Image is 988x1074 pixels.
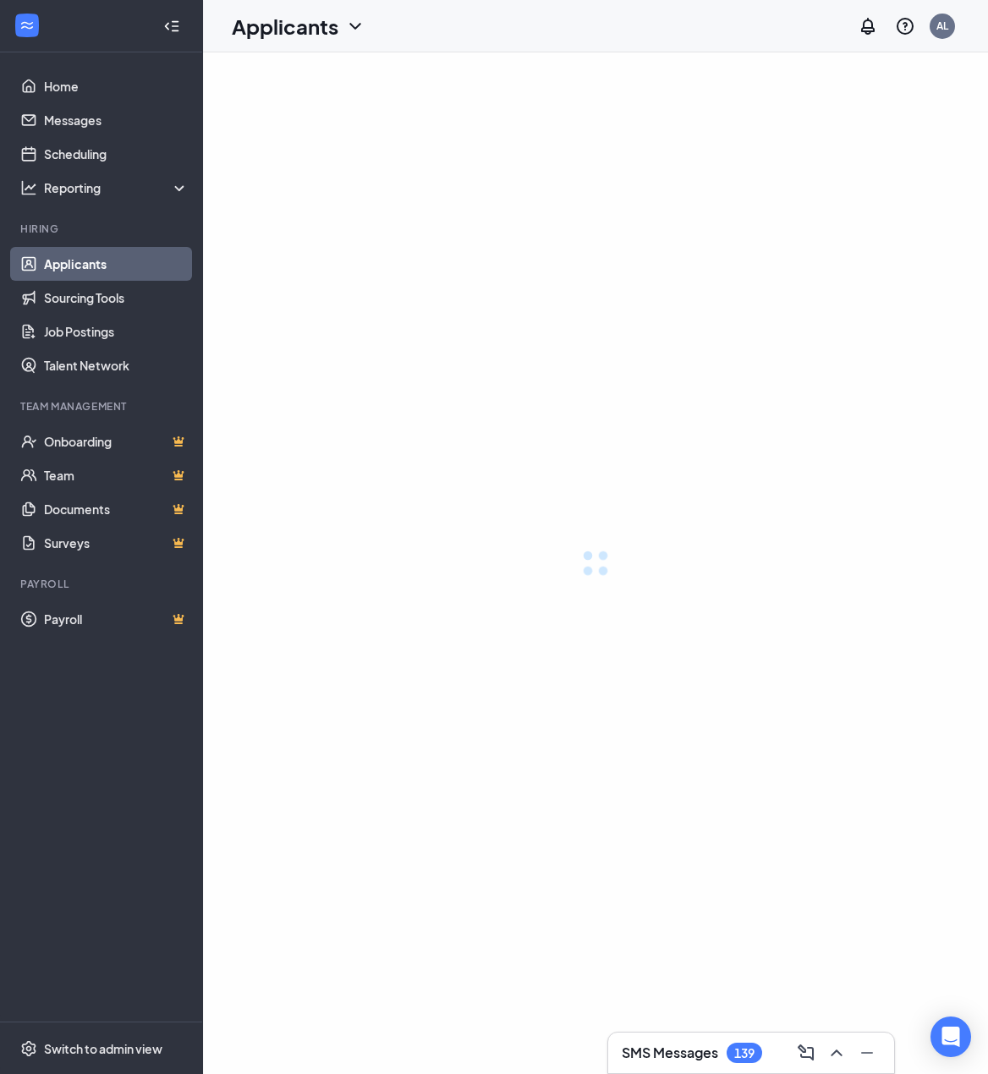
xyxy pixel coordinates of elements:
[44,1040,162,1057] div: Switch to admin view
[44,281,189,315] a: Sourcing Tools
[44,348,189,382] a: Talent Network
[44,492,189,526] a: DocumentsCrown
[895,16,915,36] svg: QuestionInfo
[44,458,189,492] a: TeamCrown
[857,1043,877,1063] svg: Minimize
[858,16,878,36] svg: Notifications
[44,315,189,348] a: Job Postings
[19,17,36,34] svg: WorkstreamLogo
[930,1016,971,1057] div: Open Intercom Messenger
[823,1039,850,1066] button: ChevronUp
[793,1039,820,1066] button: ComposeMessage
[44,247,189,281] a: Applicants
[232,12,338,41] h1: Applicants
[734,1046,755,1060] div: 139
[20,399,185,414] div: Team Management
[20,179,37,196] svg: Analysis
[936,19,948,33] div: AL
[622,1044,718,1062] h3: SMS Messages
[44,69,189,103] a: Home
[20,1040,37,1057] svg: Settings
[796,1043,816,1063] svg: ComposeMessage
[44,425,189,458] a: OnboardingCrown
[44,602,189,636] a: PayrollCrown
[44,526,189,560] a: SurveysCrown
[20,222,185,236] div: Hiring
[854,1039,881,1066] button: Minimize
[345,16,365,36] svg: ChevronDown
[44,179,189,196] div: Reporting
[20,577,185,591] div: Payroll
[44,103,189,137] a: Messages
[163,18,180,35] svg: Collapse
[826,1043,847,1063] svg: ChevronUp
[44,137,189,171] a: Scheduling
